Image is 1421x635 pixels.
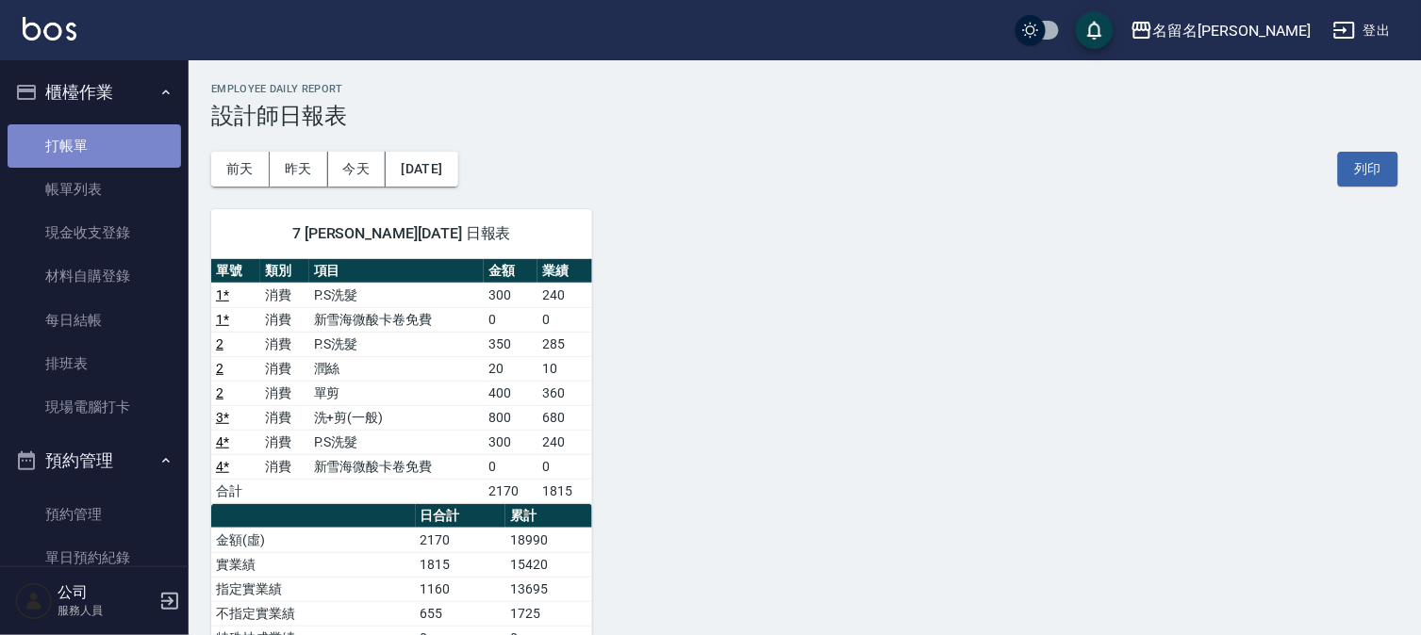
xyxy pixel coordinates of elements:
[309,332,484,356] td: P.S洗髮
[8,68,181,117] button: 櫃檯作業
[416,601,506,626] td: 655
[309,259,484,284] th: 項目
[211,83,1398,95] h2: Employee Daily Report
[1123,11,1318,50] button: 名留名[PERSON_NAME]
[260,356,309,381] td: 消費
[260,405,309,430] td: 消費
[309,405,484,430] td: 洗+剪(一般)
[537,381,591,405] td: 360
[309,307,484,332] td: 新雪海微酸卡卷免費
[8,536,181,579] a: 單日預約紀錄
[211,259,592,504] table: a dense table
[1153,19,1311,42] div: 名留名[PERSON_NAME]
[537,479,591,503] td: 1815
[505,601,592,626] td: 1725
[484,356,537,381] td: 20
[537,430,591,454] td: 240
[211,601,416,626] td: 不指定實業績
[484,381,537,405] td: 400
[484,430,537,454] td: 300
[484,332,537,356] td: 350
[260,430,309,454] td: 消費
[8,299,181,342] a: 每日結帳
[537,405,591,430] td: 680
[537,283,591,307] td: 240
[8,342,181,385] a: 排班表
[8,168,181,211] a: 帳單列表
[270,152,328,187] button: 昨天
[309,283,484,307] td: P.S洗髮
[416,552,506,577] td: 1815
[8,493,181,536] a: 預約管理
[537,332,591,356] td: 285
[260,283,309,307] td: 消費
[260,307,309,332] td: 消費
[309,454,484,479] td: 新雪海微酸卡卷免費
[1326,13,1398,48] button: 登出
[328,152,387,187] button: 今天
[505,577,592,601] td: 13695
[234,224,570,243] span: 7 [PERSON_NAME][DATE] 日報表
[484,479,537,503] td: 2170
[260,454,309,479] td: 消費
[309,356,484,381] td: 潤絲
[58,583,154,602] h5: 公司
[505,528,592,552] td: 18990
[216,336,223,351] a: 2
[211,479,260,503] td: 合計
[211,152,270,187] button: 前天
[416,577,506,601] td: 1160
[8,124,181,168] a: 打帳單
[260,381,309,405] td: 消費
[484,259,537,284] th: 金額
[211,552,416,577] td: 實業績
[537,307,591,332] td: 0
[484,454,537,479] td: 0
[8,254,181,298] a: 材料自購登錄
[484,405,537,430] td: 800
[216,361,223,376] a: 2
[1076,11,1114,49] button: save
[8,436,181,485] button: 預約管理
[386,152,457,187] button: [DATE]
[1338,152,1398,187] button: 列印
[309,381,484,405] td: 單剪
[211,577,416,601] td: 指定實業績
[260,332,309,356] td: 消費
[211,528,416,552] td: 金額(虛)
[505,552,592,577] td: 15420
[211,259,260,284] th: 單號
[537,259,591,284] th: 業績
[211,103,1398,129] h3: 設計師日報表
[537,356,591,381] td: 10
[260,259,309,284] th: 類別
[15,582,53,620] img: Person
[484,307,537,332] td: 0
[505,504,592,529] th: 累計
[537,454,591,479] td: 0
[23,17,76,41] img: Logo
[484,283,537,307] td: 300
[8,211,181,254] a: 現金收支登錄
[58,602,154,619] p: 服務人員
[416,528,506,552] td: 2170
[8,385,181,429] a: 現場電腦打卡
[216,385,223,400] a: 2
[416,504,506,529] th: 日合計
[309,430,484,454] td: P.S洗髮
